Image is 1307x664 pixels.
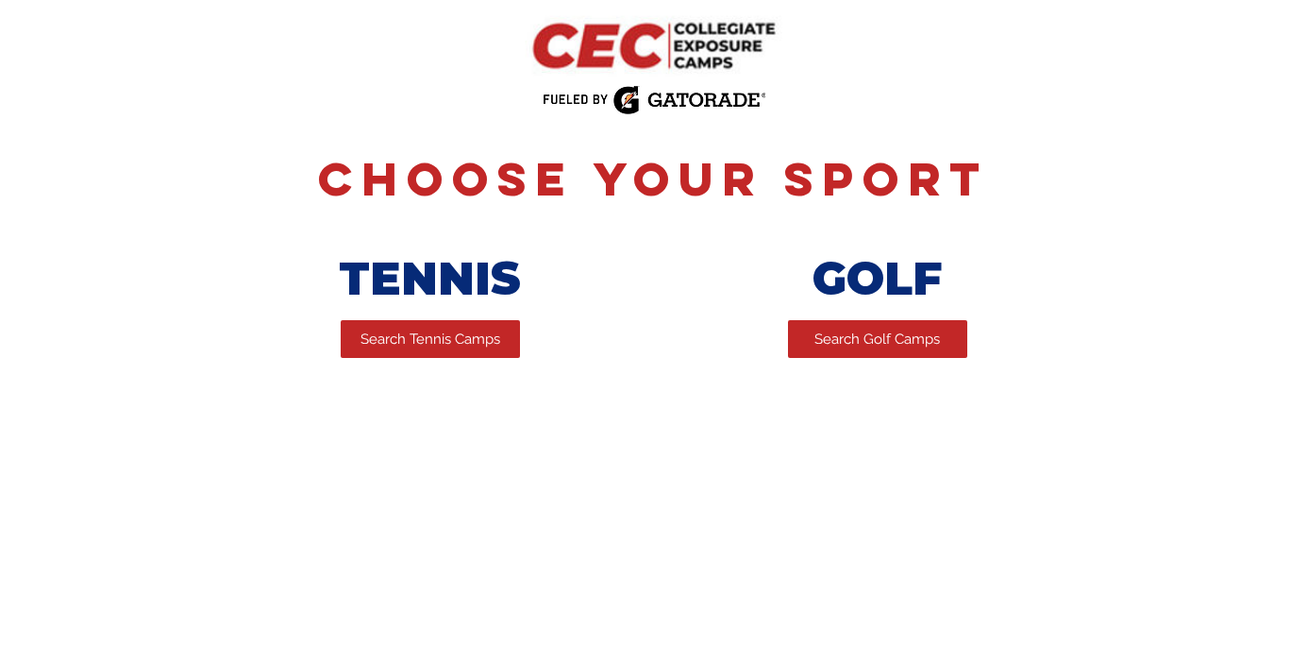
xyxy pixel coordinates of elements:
span: Choose Your Sport [318,149,989,208]
a: Search Golf Camps [788,320,967,358]
a: Search Tennis Camps [341,320,520,358]
img: Fueled by Gatorade.png [542,85,765,115]
span: GOLF [813,251,942,306]
span: Search Golf Camps [814,330,940,349]
span: TENNIS [339,251,521,306]
img: CEC Logo Primary.png [509,8,798,84]
span: Search Tennis Camps [360,330,500,349]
